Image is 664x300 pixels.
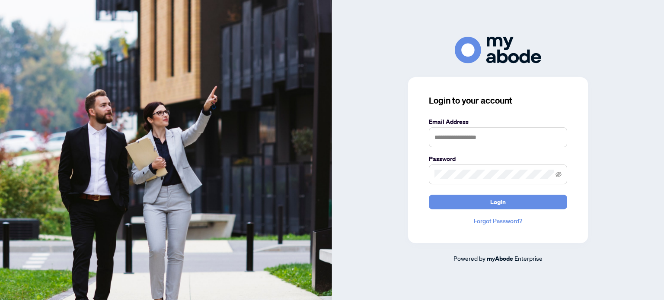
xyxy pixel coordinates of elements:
[429,117,567,126] label: Email Address
[429,154,567,164] label: Password
[453,254,485,262] span: Powered by
[555,171,562,177] span: eye-invisible
[487,254,513,263] a: myAbode
[490,195,506,209] span: Login
[429,195,567,209] button: Login
[514,254,543,262] span: Enterprise
[429,216,567,226] a: Forgot Password?
[455,37,541,63] img: ma-logo
[429,95,567,107] h3: Login to your account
